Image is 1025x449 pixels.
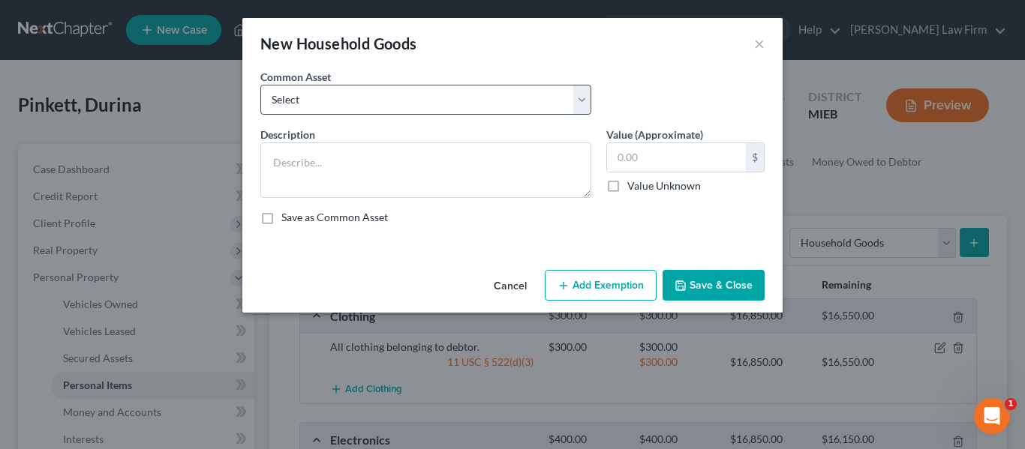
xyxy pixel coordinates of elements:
[260,33,417,54] div: New Household Goods
[746,143,764,172] div: $
[281,210,388,225] label: Save as Common Asset
[627,178,701,193] label: Value Unknown
[545,270,657,301] button: Add Exemption
[663,270,765,301] button: Save & Close
[1005,398,1017,410] span: 1
[974,398,1010,434] iframe: Intercom live chat
[754,34,765,52] button: ×
[607,143,746,172] input: 0.00
[260,69,331,85] label: Common Asset
[606,127,703,142] label: Value (Approximate)
[482,271,539,301] button: Cancel
[260,128,315,141] span: Description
